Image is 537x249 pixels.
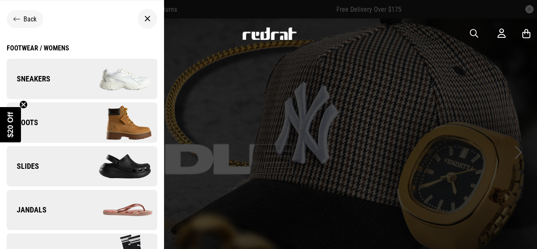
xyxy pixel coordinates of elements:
span: Back [23,15,36,23]
span: Jandals [7,205,47,215]
img: Redrat logo [242,27,297,40]
div: Footwear / Womens [7,44,69,52]
a: Slides Slides [7,146,157,186]
span: Boots [7,118,38,128]
img: Jandals [82,189,157,231]
span: Slides [7,161,39,171]
a: Footwear / Womens [7,44,69,59]
span: Sneakers [7,74,50,84]
button: Close teaser [19,100,28,109]
span: $20 Off [6,112,15,137]
button: Open LiveChat chat widget [7,3,32,29]
a: Boots Boots [7,102,157,143]
a: Sneakers Sneakers [7,59,157,99]
img: Sneakers [82,58,157,100]
img: Slides [82,145,157,187]
a: Jandals Jandals [7,190,157,230]
img: Boots [82,102,157,144]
